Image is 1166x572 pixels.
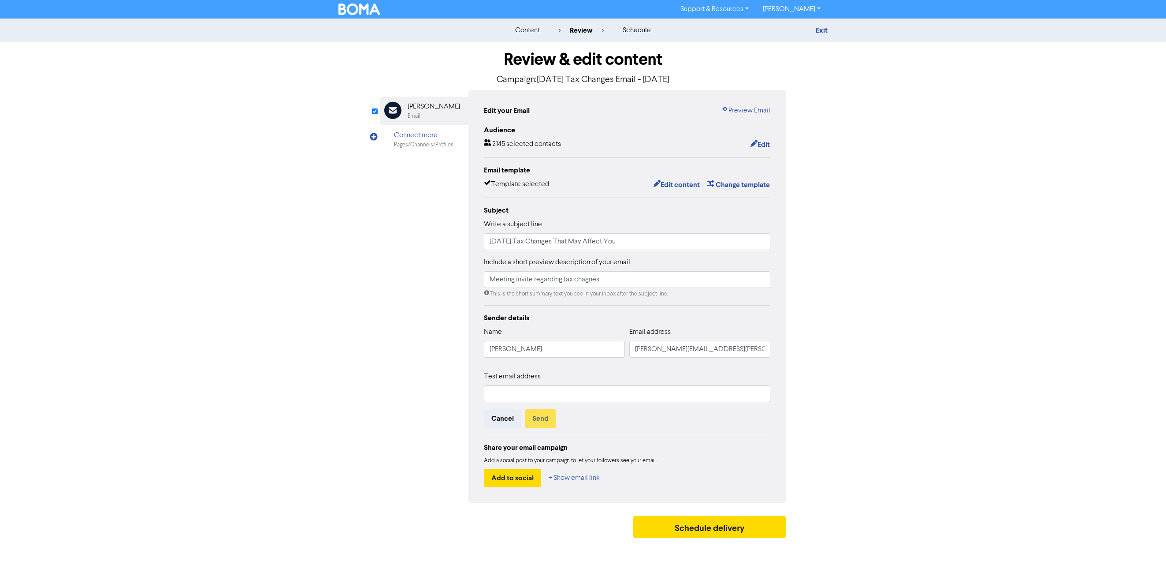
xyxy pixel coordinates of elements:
button: Add to social [484,469,541,487]
a: Preview Email [721,105,770,116]
div: [PERSON_NAME]Email [380,97,468,125]
div: Audience [484,125,770,135]
a: [PERSON_NAME] [756,2,828,16]
button: Edit [750,139,770,150]
button: Change template [707,179,770,191]
div: Share your email campaign [484,442,770,453]
div: Edit your Email [484,105,530,116]
div: content [515,25,540,36]
img: BOMA Logo [338,4,380,15]
button: Cancel [484,409,521,428]
iframe: Chat Widget [1122,530,1166,572]
h1: Review & edit content [380,49,786,70]
div: review [558,25,604,36]
label: Test email address [484,371,541,382]
label: Name [484,327,502,337]
div: Connect more [394,130,453,141]
div: This is the short summary text you see in your inbox after the subject line. [484,290,770,298]
a: Exit [816,26,828,35]
p: Campaign: [DATE] Tax Changes Email - [DATE] [380,73,786,86]
div: schedule [623,25,651,36]
button: + Show email link [548,469,600,487]
button: Edit content [653,179,700,191]
div: Subject [484,205,770,216]
div: Email template [484,165,770,176]
div: Template selected [484,179,549,191]
label: Include a short preview description of your email [484,257,630,268]
div: Add a social post to your campaign to let your followers see your email. [484,456,770,465]
div: Connect morePages/Channels/Profiles [380,125,468,154]
div: Email [408,112,420,120]
a: Support & Resources [673,2,756,16]
label: Write a subject line [484,219,542,230]
div: Pages/Channels/Profiles [394,141,453,149]
div: Sender details [484,313,770,323]
div: 2145 selected contacts [484,139,561,150]
button: Send [525,409,556,428]
label: Email address [629,327,671,337]
button: Schedule delivery [633,516,786,538]
div: [PERSON_NAME] [408,101,460,112]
